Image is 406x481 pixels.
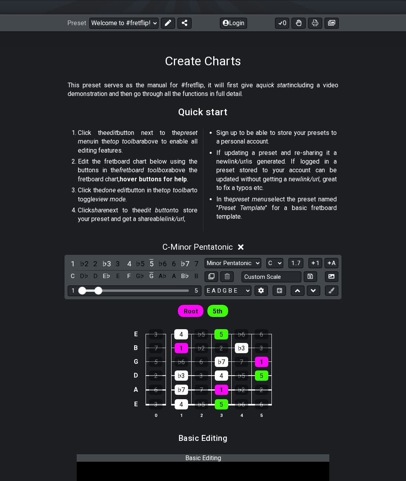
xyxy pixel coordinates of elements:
[165,215,184,223] em: link/url
[205,258,261,269] select: Scale
[79,271,89,282] div: toggle pitch class
[205,271,218,282] button: Copy
[235,399,248,409] div: ♭6
[216,195,337,221] p: In the select the preset named " " for a basic fretboard template.
[135,271,145,282] div: toggle pitch class
[255,286,268,296] button: Edit Tuning
[179,434,228,442] h3: Basic Editing
[90,271,100,282] div: toggle pitch class
[157,271,168,282] div: toggle pitch class
[141,206,173,214] em: edit button
[273,286,286,296] button: Toggle horizontal chord view
[131,355,140,369] td: G
[300,175,319,183] em: link/url
[235,357,248,367] div: 7
[235,385,248,395] div: ♭2
[68,286,201,296] div: Visible fret range
[175,399,188,409] div: 4
[220,271,234,282] button: Delete
[215,370,228,381] div: 4
[120,175,187,183] strong: hover buttons for help
[325,271,338,282] button: Create Image
[325,286,338,296] button: First click edit preset to enable marker editing
[162,186,192,194] em: top toolbar
[107,129,117,136] em: edit
[171,411,191,419] th: 1
[135,258,145,269] div: toggle scale degree
[162,242,233,252] span: C - Minor Pentatonic
[275,18,289,29] button: 0
[101,258,112,269] div: toggle scale degree
[72,287,75,294] div: 1
[175,343,188,353] div: 1
[78,206,197,224] p: Click next to the to store your preset and get a shareable ,
[180,271,190,282] div: toggle pitch class
[175,385,188,395] div: ♭7
[266,258,283,269] select: Tonic/Root
[259,81,290,89] em: quick start
[308,258,322,269] button: 1
[195,357,208,367] div: 6
[195,343,208,353] div: ♭2
[79,258,89,269] div: toggle scale degree
[325,18,339,29] button: Create image
[174,329,188,339] div: 4
[89,18,159,29] select: Preset
[235,370,248,381] div: ♭5
[131,341,140,355] td: B
[195,287,198,294] div: 5
[307,286,320,296] button: Move down
[255,329,268,339] div: 6
[195,399,208,409] div: ♭5
[175,357,188,367] div: ♭6
[68,271,78,282] div: toggle pitch class
[195,385,208,395] div: 7
[77,454,329,462] div: Basic Editing
[175,370,188,381] div: ♭3
[110,138,142,145] em: top toolbar
[149,370,162,381] div: 2
[288,258,303,269] button: 1..7
[149,329,163,339] div: 3
[96,195,125,203] em: view mode
[195,370,208,381] div: 3
[191,271,201,282] div: toggle pitch class
[161,18,175,29] button: Edit Preset
[157,258,168,269] div: toggle scale degree
[102,186,128,194] em: done edit
[191,258,201,269] div: toggle scale degree
[216,149,337,193] p: If updating a preset and re-sharing it a new is generated. If logged in a preset stored to your a...
[291,286,304,296] button: Move up
[78,186,197,204] p: Click the button in the to toggle .
[78,157,197,184] p: Edit the fretboard chart below using the buttons in the above the fretboard chart, .
[149,357,162,367] div: 5
[194,329,208,339] div: ♭5
[215,343,228,353] div: 2
[146,411,166,419] th: 0
[68,258,78,269] div: toggle scale degree
[184,306,198,317] span: First enable full edit mode to edit
[255,399,268,409] div: 6
[124,258,134,269] div: toggle scale degree
[255,343,268,353] div: 3
[131,327,140,341] td: E
[131,369,140,383] td: D
[149,385,162,395] div: 6
[101,271,112,282] div: toggle pitch class
[149,343,162,353] div: 7
[178,108,228,116] h2: Quick start
[67,19,86,27] span: Preset
[215,385,228,395] div: 1
[255,357,268,367] div: 1
[113,271,123,282] div: toggle pitch class
[228,158,247,165] em: link/url
[119,166,168,174] em: fretboard toolbox
[234,329,248,339] div: ♭6
[205,286,251,296] select: Tuning
[131,397,140,412] td: E
[220,18,247,29] button: Login
[235,343,248,353] div: ♭3
[216,129,337,146] p: Sign up to be able to store your presets to a personal account.
[131,382,140,397] td: A
[177,18,192,29] button: Share Preset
